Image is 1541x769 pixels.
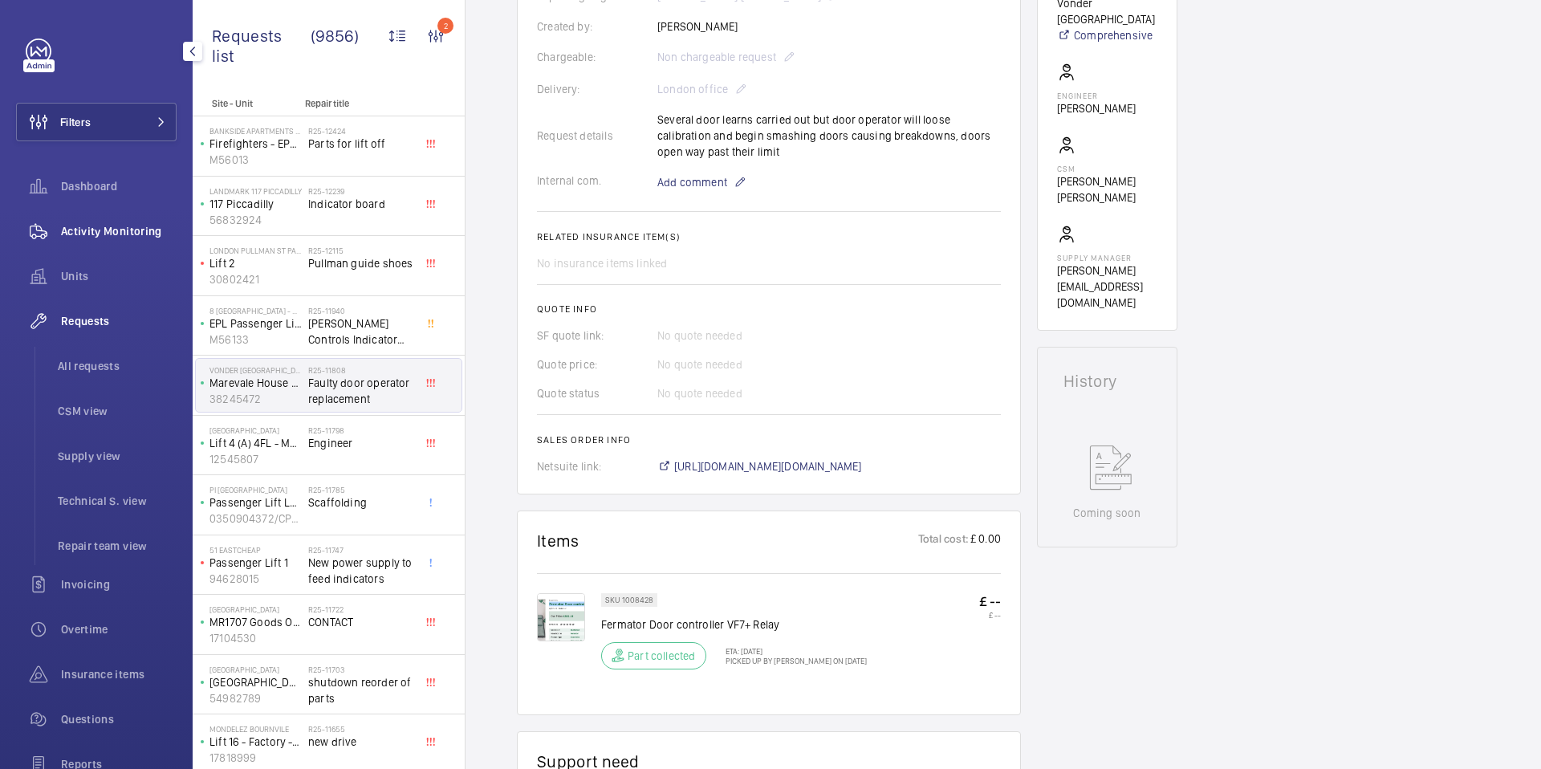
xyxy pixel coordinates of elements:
img: Xy09EydKqf22wfm90v_M4B3PoJKXcJSDlGQI-71VdCOY53_l.png [537,593,585,641]
h2: R25-11808 [308,365,414,375]
p: 94628015 [209,571,302,587]
span: Units [61,268,177,284]
p: 17818999 [209,750,302,766]
p: Site - Unit [193,98,299,109]
h2: Sales order info [537,434,1001,446]
p: ETA: [DATE] [716,646,867,656]
h2: Quote info [537,303,1001,315]
p: PI [GEOGRAPHIC_DATA] [209,485,302,494]
h2: R25-11785 [308,485,414,494]
span: Overtime [61,621,177,637]
span: shutdown reorder of parts [308,674,414,706]
span: Requests list [212,26,311,66]
span: Questions [61,711,177,727]
p: Engineer [1057,91,1136,100]
h2: R25-12424 [308,126,414,136]
p: [PERSON_NAME][EMAIL_ADDRESS][DOMAIN_NAME] [1057,262,1157,311]
p: 8 [GEOGRAPHIC_DATA] - High Risk Building [209,306,302,315]
h2: Related insurance item(s) [537,231,1001,242]
p: Passenger Lift Left Hand [209,494,302,511]
p: Lift 2 [209,255,302,271]
p: 12545807 [209,451,302,467]
h2: R25-11798 [308,425,414,435]
p: Part collected [628,648,696,664]
h2: R25-11747 [308,545,414,555]
p: Coming soon [1073,505,1141,521]
span: Repair team view [58,538,177,554]
span: [URL][DOMAIN_NAME][DOMAIN_NAME] [674,458,862,474]
h2: R25-11655 [308,724,414,734]
h2: R25-11722 [308,604,414,614]
h1: Items [537,531,579,551]
p: Lift 4 (A) 4FL - Maternity A [209,435,302,451]
p: Fermator Door controller VF7+ Relay [601,616,867,633]
span: Add comment [657,174,727,190]
h2: R25-11703 [308,665,414,674]
p: Lift 16 - Factory - L Block [209,734,302,750]
p: 54982789 [209,690,302,706]
span: All requests [58,358,177,374]
span: Insurance items [61,666,177,682]
p: [GEOGRAPHIC_DATA] [209,425,302,435]
span: Requests [61,313,177,329]
p: Supply manager [1057,253,1157,262]
span: Activity Monitoring [61,223,177,239]
span: Technical S. view [58,493,177,509]
p: SKU 1008428 [605,597,653,603]
span: Scaffolding [308,494,414,511]
p: M56133 [209,332,302,348]
p: Bankside Apartments - High Risk Building [209,126,302,136]
p: 17104530 [209,630,302,646]
p: 56832924 [209,212,302,228]
p: Mondelez Bournvile [209,724,302,734]
p: LONDON PULLMAN ST PANCRAS [209,246,302,255]
p: Repair title [305,98,411,109]
span: Parts for lift off [308,136,414,152]
p: Passenger Lift 1 [209,555,302,571]
p: EPL Passenger Lift [209,315,302,332]
p: Marevale House Right Hand [209,375,302,391]
h2: R25-11940 [308,306,414,315]
span: Engineer [308,435,414,451]
p: M56013 [209,152,302,168]
p: Vonder [GEOGRAPHIC_DATA] [209,365,302,375]
p: [GEOGRAPHIC_DATA] [209,604,302,614]
span: Invoicing [61,576,177,592]
span: New power supply to feed indicators [308,555,414,587]
span: new drive [308,734,414,750]
span: Faulty door operator replacement [308,375,414,407]
span: Supply view [58,448,177,464]
p: Landmark 117 Piccadilly [209,186,302,196]
p: [PERSON_NAME] [PERSON_NAME] [1057,173,1157,205]
p: £ -- [979,593,1001,610]
h2: R25-12239 [308,186,414,196]
a: Comprehensive [1057,27,1157,43]
p: £ 0.00 [969,531,1001,551]
span: CSM view [58,403,177,419]
span: Filters [60,114,91,130]
p: 0350904372/CP70726 [209,511,302,527]
span: Pullman guide shoes [308,255,414,271]
p: [GEOGRAPHIC_DATA] [209,665,302,674]
p: [GEOGRAPHIC_DATA] (MRL) [209,674,302,690]
span: Dashboard [61,178,177,194]
p: 30802421 [209,271,302,287]
h1: History [1063,373,1151,389]
p: Total cost: [918,531,969,551]
p: CSM [1057,164,1157,173]
p: 51 Eastcheap [209,545,302,555]
span: [PERSON_NAME] Controls Indicator Board [308,315,414,348]
p: Picked up by [PERSON_NAME] on [DATE] [716,656,867,665]
a: [URL][DOMAIN_NAME][DOMAIN_NAME] [657,458,862,474]
p: Firefighters - EPL Passenger Lift [209,136,302,152]
button: Filters [16,103,177,141]
span: CONTACT [308,614,414,630]
span: Indicator board [308,196,414,212]
p: £ -- [979,610,1001,620]
p: 38245472 [209,391,302,407]
p: 117 Piccadilly [209,196,302,212]
p: MR1707 Goods Only Lift (2FLR) [209,614,302,630]
h2: R25-12115 [308,246,414,255]
p: [PERSON_NAME] [1057,100,1136,116]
